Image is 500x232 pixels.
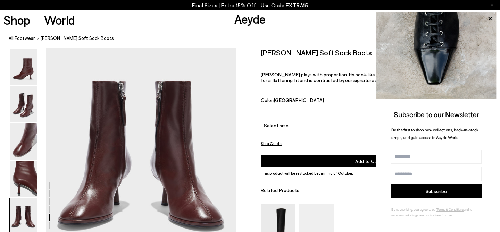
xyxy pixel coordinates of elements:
span: [GEOGRAPHIC_DATA] [274,97,324,103]
button: Size Guide [261,139,282,148]
button: Add to Cart [261,155,475,167]
nav: breadcrumb [9,29,500,48]
a: Aeyde [234,11,266,26]
span: Add to Cart [355,158,381,164]
span: [PERSON_NAME] Soft Sock Boots [41,35,114,42]
span: Be the first to shop new collections, back-in-stock drops, and gain access to Aeyde World. [391,127,478,140]
img: Dorothy Soft Sock Boots - Image 4 [10,161,37,197]
a: All Footwear [9,35,35,42]
span: By subscribing, you agree to our [391,207,436,212]
p: [PERSON_NAME] plays with proportion. Its sock-like shape is crafted from soft yet pliable leather... [261,71,475,83]
h2: [PERSON_NAME] Soft Sock Boots [261,48,372,57]
img: Dorothy Soft Sock Boots - Image 2 [10,86,37,122]
img: ca3f721fb6ff708a270709c41d776025.jpg [376,12,497,99]
a: Terms & Conditions [436,207,464,212]
p: This product will be restocked beginning of October. [261,170,475,177]
button: Subscribe [391,184,482,198]
span: Related Products [261,187,299,193]
span: Select size [264,122,289,129]
p: Final Sizes | Extra 15% Off [192,1,308,10]
div: Color: [261,97,415,105]
img: Dorothy Soft Sock Boots - Image 3 [10,123,37,160]
span: Navigate to /collections/ss25-final-sizes [261,2,308,8]
img: Dorothy Soft Sock Boots - Image 1 [10,49,37,85]
a: World [44,14,75,26]
a: Shop [3,14,30,26]
span: Subscribe to our Newsletter [394,110,479,119]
